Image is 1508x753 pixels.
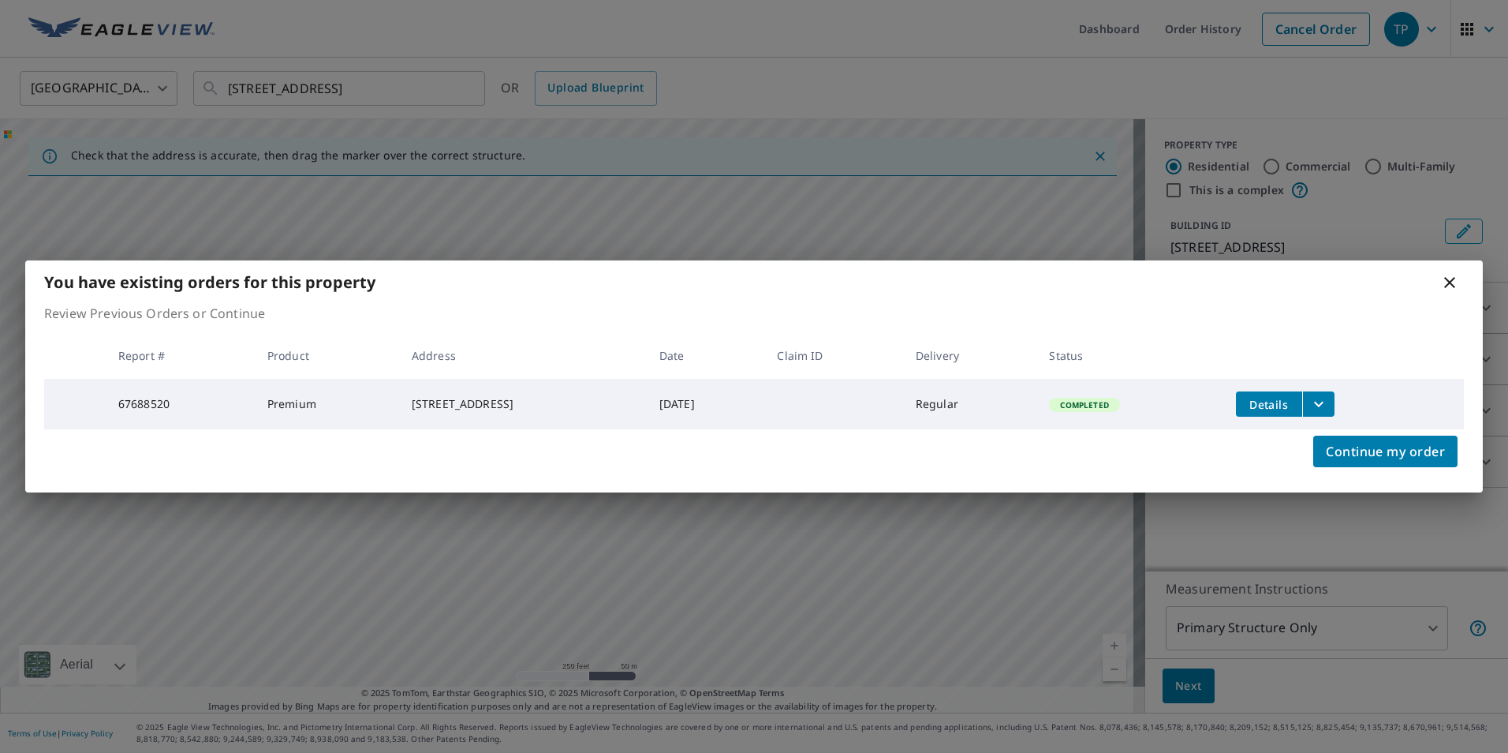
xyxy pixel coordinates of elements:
th: Status [1036,332,1222,379]
th: Product [255,332,399,379]
p: Review Previous Orders or Continue [44,304,1464,323]
button: filesDropdownBtn-67688520 [1302,391,1334,417]
td: Regular [903,379,1037,429]
b: You have existing orders for this property [44,272,375,293]
td: 67688520 [106,379,255,429]
span: Continue my order [1326,440,1445,463]
button: detailsBtn-67688520 [1236,391,1302,417]
span: Details [1245,397,1293,412]
div: [STREET_ADDRESS] [412,396,634,412]
th: Date [647,332,765,379]
th: Report # [106,332,255,379]
td: [DATE] [647,379,765,429]
span: Completed [1051,399,1118,410]
th: Address [399,332,647,379]
th: Delivery [903,332,1037,379]
th: Claim ID [764,332,902,379]
td: Premium [255,379,399,429]
button: Continue my order [1313,436,1458,467]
